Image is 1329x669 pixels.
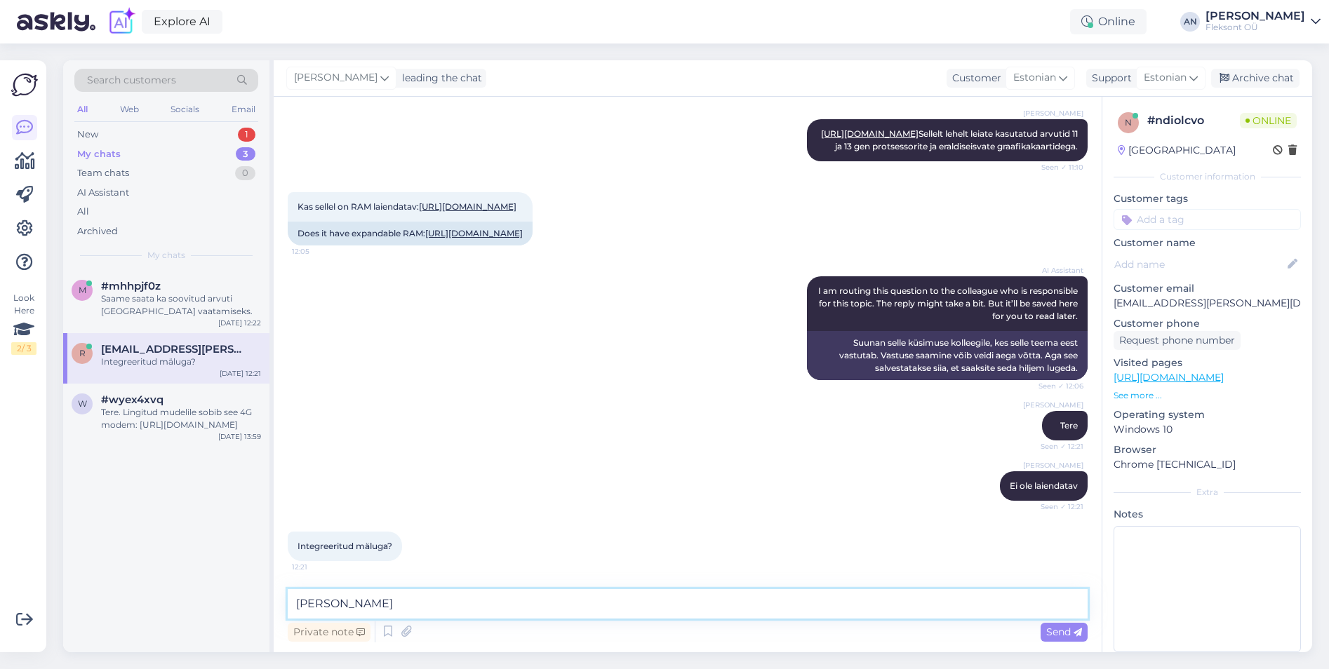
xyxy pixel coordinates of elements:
[1206,22,1305,33] div: Fleksont OÜ
[288,623,370,642] div: Private note
[1086,71,1132,86] div: Support
[79,285,86,295] span: m
[1031,162,1083,173] span: Seen ✓ 11:10
[218,431,261,442] div: [DATE] 13:59
[77,128,98,142] div: New
[1114,331,1241,350] div: Request phone number
[77,224,118,238] div: Archived
[1060,420,1078,431] span: Tere
[818,285,1080,321] span: I am routing this question to the colleague who is responsible for this topic. The reply might ta...
[1206,11,1321,33] a: [PERSON_NAME]Fleksont OÜ
[821,128,1080,151] span: Sellelt lehelt leiate kasutatud arvutid 11 ja 13 gen protsessorite ja eraldiseisvate graafikakaar...
[821,128,919,139] a: [URL][DOMAIN_NAME]
[142,10,222,34] a: Explore AI
[1031,441,1083,452] span: Seen ✓ 12:21
[1114,281,1301,296] p: Customer email
[1023,108,1083,119] span: [PERSON_NAME]
[298,541,392,551] span: Integreeritud mäluga?
[101,406,261,431] div: Tere. Lingitud mudelile sobib see 4G modem: [URL][DOMAIN_NAME]
[947,71,1001,86] div: Customer
[1010,480,1078,491] span: Ei ole laiendatav
[77,205,89,219] div: All
[1031,265,1083,276] span: AI Assistant
[1013,70,1056,86] span: Estonian
[298,201,516,212] span: Kas sellel on RAM laiendatav:
[107,7,136,36] img: explore-ai
[1147,112,1240,129] div: # ndiolcvo
[11,72,38,98] img: Askly Logo
[1114,422,1301,437] p: Windows 10
[1114,170,1301,183] div: Customer information
[288,589,1088,619] textarea: J
[77,186,129,200] div: AI Assistant
[11,292,36,355] div: Look Here
[1031,381,1083,391] span: Seen ✓ 12:06
[1031,501,1083,512] span: Seen ✓ 12:21
[238,128,255,142] div: 1
[1211,69,1300,88] div: Archive chat
[1114,316,1301,331] p: Customer phone
[419,201,516,212] a: [URL][DOMAIN_NAME]
[87,73,176,88] span: Search customers
[101,343,247,356] span: randop.ikner@gmail.com
[1144,70,1187,86] span: Estonian
[292,562,345,572] span: 12:21
[1114,356,1301,370] p: Visited pages
[77,147,121,161] div: My chats
[1118,143,1236,158] div: [GEOGRAPHIC_DATA]
[807,331,1088,380] div: Suunan selle küsimuse kolleegile, kes selle teema eest vastutab. Vastuse saamine võib veidi aega ...
[235,166,255,180] div: 0
[1180,12,1200,32] div: AN
[396,71,482,86] div: leading the chat
[229,100,258,119] div: Email
[218,318,261,328] div: [DATE] 12:22
[292,246,345,257] span: 12:05
[74,100,91,119] div: All
[101,292,261,318] div: Saame saata ka soovitud arvuti [GEOGRAPHIC_DATA] vaatamiseks.
[1114,507,1301,522] p: Notes
[77,166,129,180] div: Team chats
[1114,407,1301,422] p: Operating system
[1114,457,1301,472] p: Chrome [TECHNICAL_ID]
[294,70,378,86] span: [PERSON_NAME]
[1023,400,1083,410] span: [PERSON_NAME]
[1206,11,1305,22] div: [PERSON_NAME]
[1114,389,1301,402] p: See more ...
[117,100,142,119] div: Web
[1240,113,1297,128] span: Online
[220,368,261,379] div: [DATE] 12:21
[1125,117,1132,128] span: n
[1114,257,1285,272] input: Add name
[101,393,163,406] span: #wyex4xvq
[1070,9,1147,34] div: Online
[1114,486,1301,499] div: Extra
[1114,191,1301,206] p: Customer tags
[79,348,86,358] span: r
[1114,442,1301,457] p: Browser
[168,100,202,119] div: Socials
[101,280,161,292] span: #mhhpjf0z
[1114,296,1301,311] p: [EMAIL_ADDRESS][PERSON_NAME][DOMAIN_NAME]
[1046,626,1082,638] span: Send
[1114,371,1224,384] a: [URL][DOMAIN_NAME]
[1023,460,1083,471] span: [PERSON_NAME]
[1114,236,1301,250] p: Customer name
[236,147,255,161] div: 3
[11,342,36,355] div: 2 / 3
[288,222,533,245] div: Does it have expandable RAM:
[78,398,87,409] span: w
[147,249,185,262] span: My chats
[101,356,261,368] div: Integreeritud mäluga?
[425,228,523,238] a: [URL][DOMAIN_NAME]
[1114,209,1301,230] input: Add a tag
